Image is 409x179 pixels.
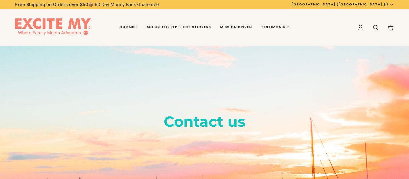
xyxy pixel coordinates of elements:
[142,9,216,46] a: Mosquito Repellent Stickers
[256,9,294,46] a: Testimonials
[15,1,159,8] p: 📦 90 Day Money Back Guarentee
[216,9,256,46] a: Mission Driven
[15,18,91,37] img: EXCITE MY®
[119,25,138,30] span: Gummies
[92,112,317,131] p: Contact us
[220,25,252,30] span: Mission Driven
[261,25,290,30] span: Testimonials
[287,2,398,7] button: [GEOGRAPHIC_DATA] ([GEOGRAPHIC_DATA] $)
[115,9,142,46] a: Gummies
[147,25,211,30] span: Mosquito Repellent Stickers
[15,2,88,7] strong: Free Shipping on Orders over $50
